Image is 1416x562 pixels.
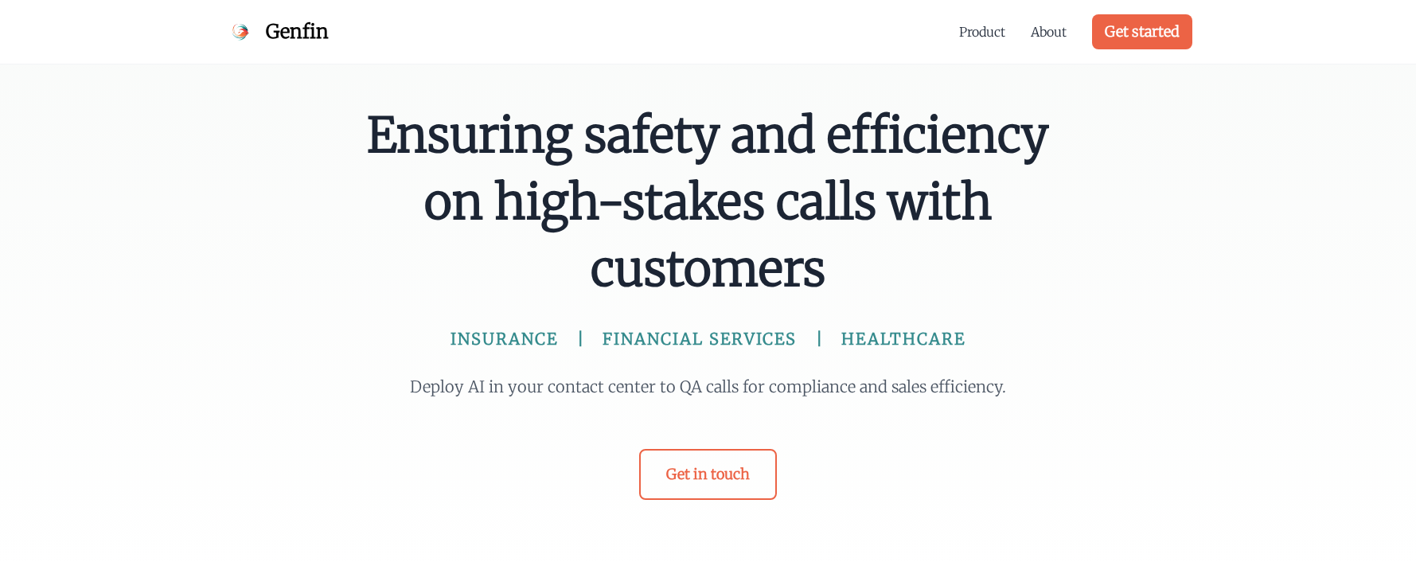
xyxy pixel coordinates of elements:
[403,376,1014,398] p: Deploy AI in your contact center to QA calls for compliance and sales efficiency.
[365,102,1052,302] span: Ensuring safety and efficiency on high-stakes calls with customers
[959,22,1005,41] a: Product
[841,328,965,350] span: HEALTHCARE
[224,16,256,48] img: Genfin Logo
[1092,14,1192,49] a: Get started
[1031,22,1067,41] a: About
[816,328,822,350] span: |
[639,449,777,500] a: Get in touch
[451,328,558,350] span: INSURANCE
[603,328,797,350] span: FINANCIAL SERVICES
[577,328,583,350] span: |
[224,16,329,48] a: Genfin
[266,19,329,45] span: Genfin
